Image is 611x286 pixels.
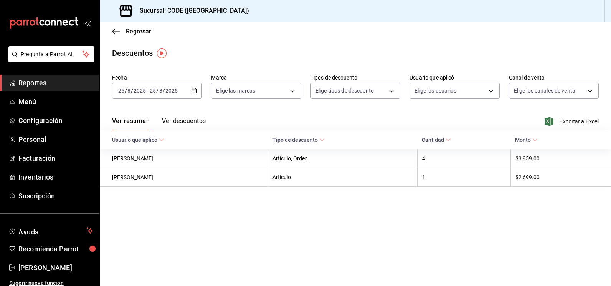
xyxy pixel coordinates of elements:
span: Inventarios [18,172,93,182]
span: / [131,88,133,94]
span: / [125,88,127,94]
label: Usuario que aplicó [410,75,499,80]
th: Artículo, Orden [268,149,417,168]
label: Canal de venta [509,75,599,80]
span: Elige los canales de venta [514,87,575,95]
span: Facturación [18,153,93,163]
input: -- [127,88,131,94]
button: Pregunta a Parrot AI [8,46,94,62]
span: Pregunta a Parrot AI [21,50,83,58]
span: Recomienda Parrot [18,244,93,254]
button: Exportar a Excel [546,117,599,126]
th: 1 [417,168,510,187]
button: Ver descuentos [162,117,206,130]
button: open_drawer_menu [84,20,91,26]
span: Personal [18,134,93,145]
span: / [156,88,159,94]
a: Pregunta a Parrot AI [5,56,94,64]
span: Cantidad [422,137,451,143]
th: [PERSON_NAME] [100,168,268,187]
button: Regresar [112,28,151,35]
input: -- [149,88,156,94]
h3: Sucursal: CODE ([GEOGRAPHIC_DATA]) [134,6,249,15]
label: Fecha [112,75,202,80]
input: ---- [165,88,178,94]
th: $2,699.00 [510,168,611,187]
span: Elige las marcas [216,87,255,95]
span: [PERSON_NAME] [18,263,93,273]
img: Tooltip marker [157,48,167,58]
th: [PERSON_NAME] [100,149,268,168]
input: -- [118,88,125,94]
span: Suscripción [18,191,93,201]
label: Tipos de descuento [310,75,400,80]
th: 4 [417,149,510,168]
span: Reportes [18,78,93,88]
span: - [147,88,149,94]
th: Artículo [268,168,417,187]
span: Ayuda [18,226,83,235]
input: ---- [133,88,146,94]
span: Configuración [18,115,93,126]
span: Usuario que aplicó [112,137,164,143]
span: / [163,88,165,94]
span: Tipo de descuento [272,137,325,143]
div: navigation tabs [112,117,206,130]
th: $3,959.00 [510,149,611,168]
span: Monto [515,137,538,143]
div: Descuentos [112,47,153,59]
label: Marca [211,75,301,80]
button: Ver resumen [112,117,150,130]
span: Menú [18,96,93,107]
span: Elige tipos de descuento [315,87,374,95]
span: Elige los usuarios [414,87,456,95]
input: -- [159,88,163,94]
span: Regresar [126,28,151,35]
